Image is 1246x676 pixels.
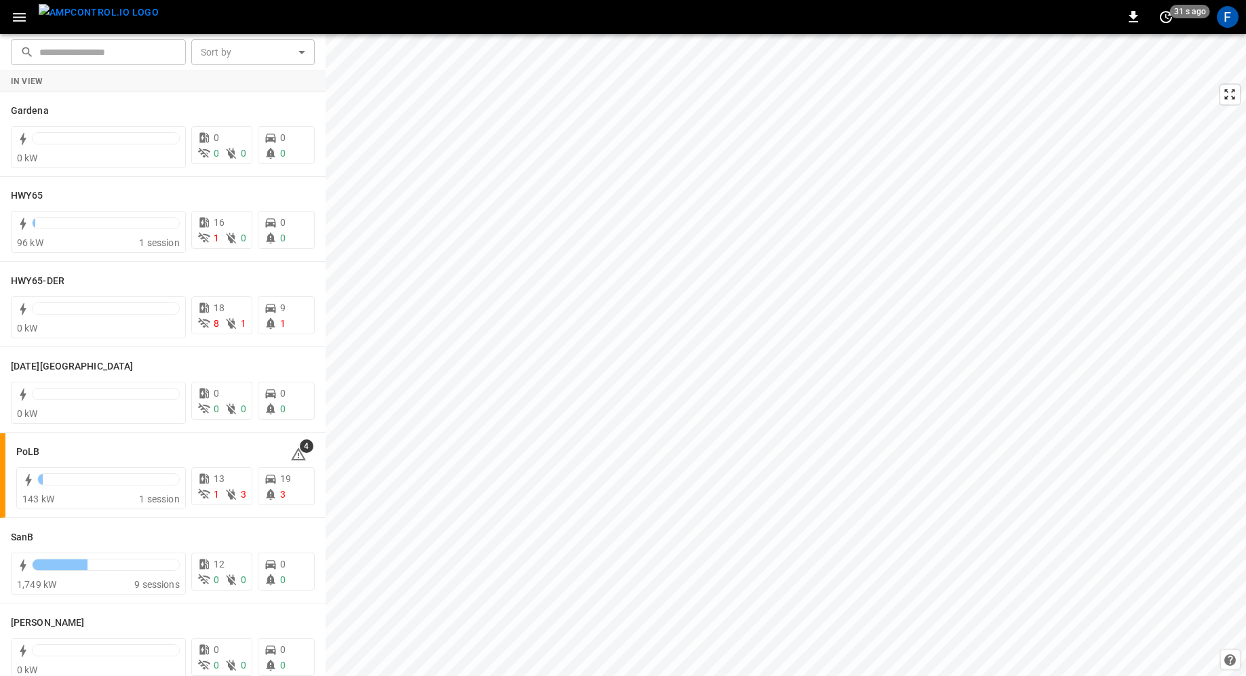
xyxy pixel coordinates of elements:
[241,574,246,585] span: 0
[134,579,180,590] span: 9 sessions
[280,233,286,243] span: 0
[280,660,286,671] span: 0
[11,104,49,119] h6: Gardena
[214,388,219,399] span: 0
[214,132,219,143] span: 0
[39,4,159,21] img: ampcontrol.io logo
[280,217,286,228] span: 0
[241,489,246,500] span: 3
[1155,6,1177,28] button: set refresh interval
[280,644,286,655] span: 0
[214,233,219,243] span: 1
[214,217,225,228] span: 16
[280,302,286,313] span: 9
[214,403,219,414] span: 0
[139,237,179,248] span: 1 session
[280,489,286,500] span: 3
[300,439,313,453] span: 4
[280,132,286,143] span: 0
[241,403,246,414] span: 0
[214,644,219,655] span: 0
[214,660,219,671] span: 0
[139,494,179,504] span: 1 session
[214,302,225,313] span: 18
[280,403,286,414] span: 0
[241,318,246,329] span: 1
[241,660,246,671] span: 0
[214,318,219,329] span: 8
[280,148,286,159] span: 0
[280,574,286,585] span: 0
[11,274,64,289] h6: HWY65-DER
[17,323,38,334] span: 0 kW
[17,664,38,675] span: 0 kW
[280,388,286,399] span: 0
[11,616,84,631] h6: Vernon
[1217,6,1239,28] div: profile-icon
[11,530,33,545] h6: SanB
[16,445,39,460] h6: PoLB
[214,559,225,570] span: 12
[280,559,286,570] span: 0
[17,579,56,590] span: 1,749 kW
[241,233,246,243] span: 0
[1170,5,1210,18] span: 31 s ago
[17,408,38,419] span: 0 kW
[241,148,246,159] span: 0
[17,153,38,163] span: 0 kW
[214,473,225,484] span: 13
[214,574,219,585] span: 0
[17,237,43,248] span: 96 kW
[280,318,286,329] span: 1
[11,77,43,86] strong: In View
[11,188,43,203] h6: HWY65
[11,359,133,374] h6: Karma Center
[280,473,291,484] span: 19
[214,148,219,159] span: 0
[22,494,54,504] span: 143 kW
[214,489,219,500] span: 1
